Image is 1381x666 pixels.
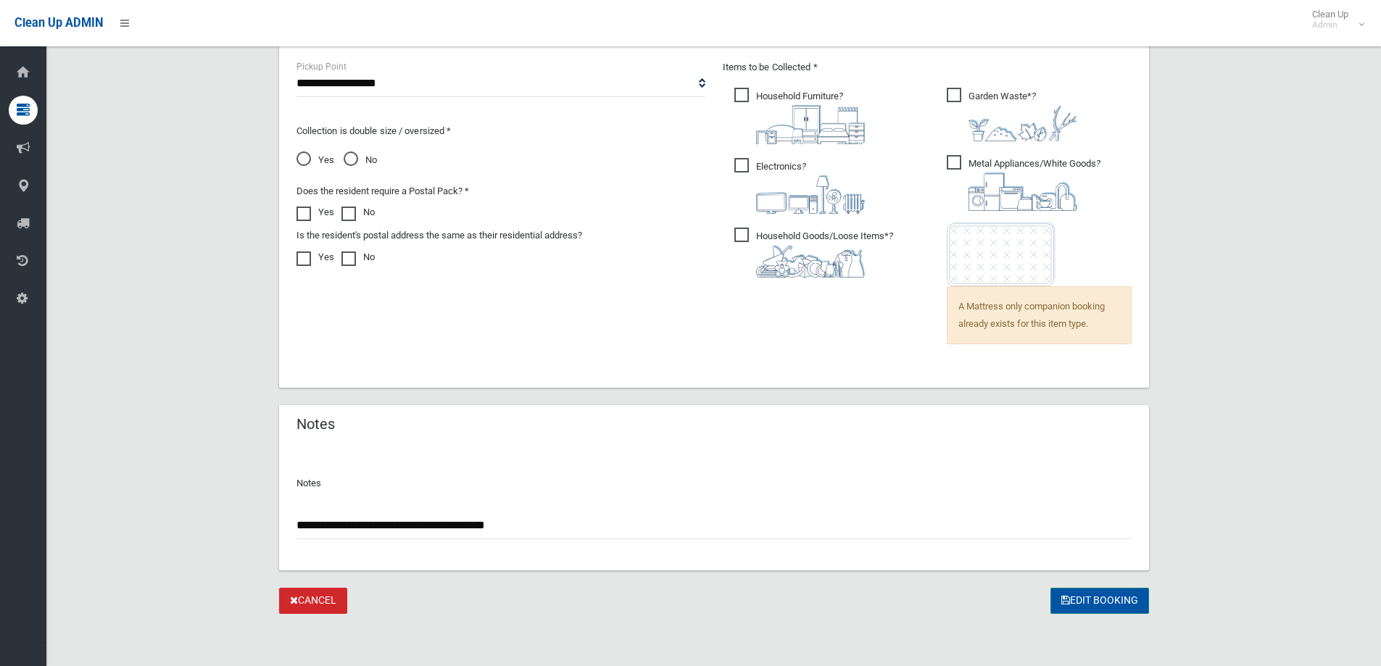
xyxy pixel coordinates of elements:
img: b13cc3517677393f34c0a387616ef184.png [756,245,865,278]
img: 394712a680b73dbc3d2a6a3a7ffe5a07.png [756,175,865,214]
span: Electronics [734,158,865,214]
header: Notes [279,410,352,438]
span: Yes [296,151,334,169]
span: Garden Waste* [947,88,1077,141]
label: Is the resident's postal address the same as their residential address? [296,227,582,244]
label: No [341,249,375,266]
span: Metal Appliances/White Goods [947,155,1100,211]
i: ? [969,91,1077,141]
span: Clean Up [1305,9,1363,30]
a: Cancel [279,588,347,615]
span: Household Furniture [734,88,865,144]
span: A Mattress only companion booking already exists for this item type. [947,286,1132,344]
p: Items to be Collected * [723,59,1132,76]
i: ? [756,91,865,144]
p: Notes [296,475,1132,492]
label: Yes [296,204,334,221]
label: Does the resident require a Postal Pack? * [296,183,469,200]
button: Edit Booking [1050,588,1149,615]
img: e7408bece873d2c1783593a074e5cb2f.png [947,222,1056,286]
label: No [341,204,375,221]
span: No [344,151,377,169]
img: 36c1b0289cb1767239cdd3de9e694f19.png [969,172,1077,211]
label: Yes [296,249,334,266]
span: Clean Up ADMIN [14,16,103,30]
small: Admin [1312,20,1348,30]
img: aa9efdbe659d29b613fca23ba79d85cb.png [756,105,865,144]
i: ? [756,161,865,214]
i: ? [756,230,893,278]
i: ? [969,158,1100,211]
span: Household Goods/Loose Items* [734,228,893,278]
img: 4fd8a5c772b2c999c83690221e5242e0.png [969,105,1077,141]
p: Collection is double size / oversized * [296,122,705,140]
